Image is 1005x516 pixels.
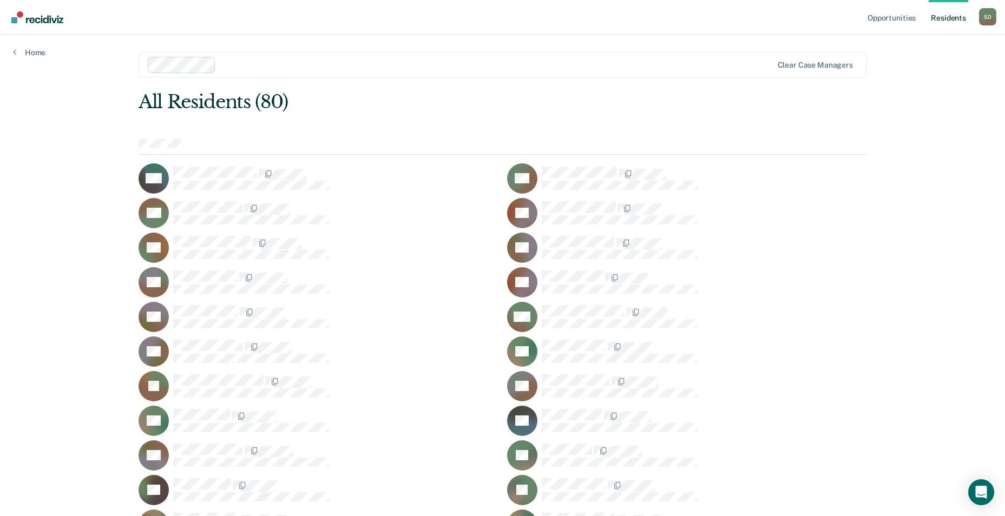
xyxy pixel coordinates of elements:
[13,48,45,57] a: Home
[968,479,994,505] div: Open Intercom Messenger
[139,91,721,113] div: All Residents (80)
[11,11,63,23] img: Recidiviz
[778,61,853,70] div: Clear case managers
[979,8,996,25] div: S D
[979,8,996,25] button: Profile dropdown button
